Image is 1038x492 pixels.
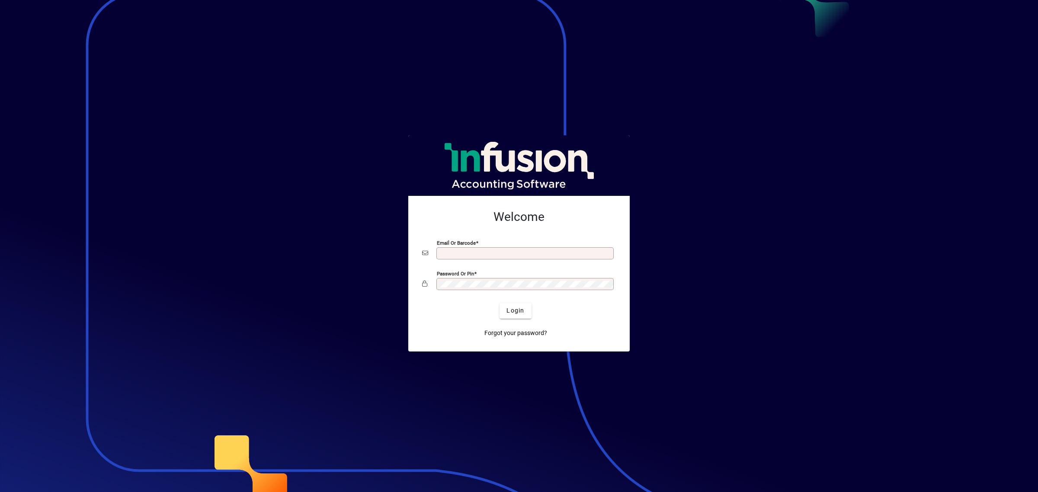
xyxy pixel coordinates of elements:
h2: Welcome [422,210,616,224]
span: Login [506,306,524,315]
mat-label: Password or Pin [437,270,474,276]
button: Login [500,303,531,319]
mat-label: Email or Barcode [437,240,476,246]
a: Forgot your password? [481,326,551,341]
span: Forgot your password? [484,329,547,338]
